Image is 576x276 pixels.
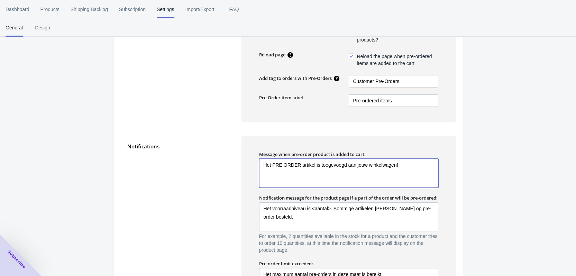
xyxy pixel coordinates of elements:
span: Design [34,19,51,37]
span: Import/Export [185,0,214,18]
textarea: Het PRE ORDER artikel is toegevoegd aan jouw winkelwagen! [259,159,438,188]
label: Notification message for the product page if a part of the order will be pre-ordered: [259,195,438,201]
span: FAQ [226,0,243,18]
span: Subscription [119,0,146,18]
label: Add tag to orders with Pre-Orders [259,75,332,81]
span: General [6,19,23,37]
span: Shipping Backlog [71,0,108,18]
div: For example, 2 quantities available in the stock for a product and the customer tries to order 10... [259,233,438,254]
label: Pre-Order item label [259,94,303,101]
label: Pre-order limit exceeded: [259,260,313,267]
span: Settings [157,0,174,18]
label: Reload page [259,52,285,58]
label: Notifications [127,143,228,150]
span: Products [40,0,60,18]
textarea: Het voorraadniveau is <aantal>. Sommige artikelen [PERSON_NAME] op pre-order besteld. [259,202,438,231]
span: Reload the page when pre-ordered items are added to the cart [357,53,438,67]
label: Message when pre-order product is added to cart: [259,151,366,157]
span: Dashboard [6,0,29,18]
span: Subscribe [6,249,27,270]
